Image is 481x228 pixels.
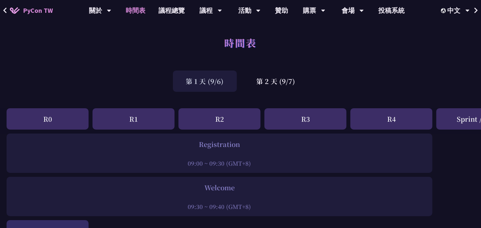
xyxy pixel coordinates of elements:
a: PyCon TW [3,2,59,19]
img: Locale Icon [441,8,448,13]
div: 09:00 ~ 09:30 (GMT+8) [10,159,429,167]
span: PyCon TW [23,6,53,15]
div: Registration [10,139,429,149]
div: 第 1 天 (9/6) [173,71,237,92]
div: R4 [350,108,432,130]
div: 09:30 ~ 09:40 (GMT+8) [10,202,429,211]
div: R3 [264,108,346,130]
h1: 時間表 [224,33,257,52]
div: R1 [93,108,175,130]
div: Welcome [10,183,429,193]
img: Home icon of PyCon TW 2025 [10,7,20,14]
div: 第 2 天 (9/7) [243,71,308,92]
div: R2 [178,108,261,130]
div: R0 [7,108,89,130]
